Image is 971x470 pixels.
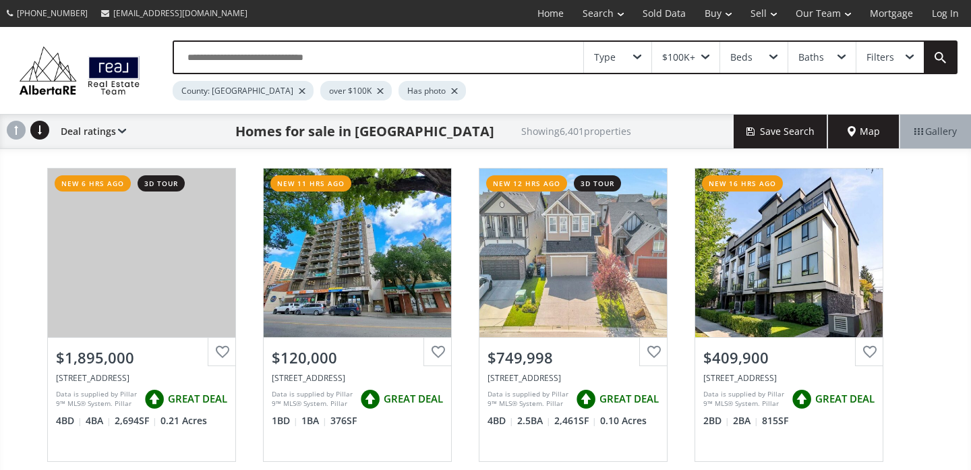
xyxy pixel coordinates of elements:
[272,414,298,428] span: 1 BD
[168,392,227,406] span: GREAT DEAL
[599,392,659,406] span: GREAT DEAL
[572,386,599,413] img: rating icon
[848,125,880,138] span: Map
[272,389,353,409] div: Data is supplied by Pillar 9™ MLS® System. Pillar 9™ is the owner of the copyright in its MLS® Sy...
[554,414,597,428] span: 2,461 SF
[54,115,126,148] div: Deal ratings
[730,53,753,62] div: Beds
[815,392,875,406] span: GREAT DEAL
[173,81,314,100] div: County: [GEOGRAPHIC_DATA]
[488,414,514,428] span: 4 BD
[488,389,569,409] div: Data is supplied by Pillar 9™ MLS® System. Pillar 9™ is the owner of the copyright in its MLS® Sy...
[798,53,824,62] div: Baths
[488,347,659,368] div: $749,998
[521,126,631,136] h2: Showing 6,401 properties
[703,347,875,368] div: $409,900
[357,386,384,413] img: rating icon
[13,43,146,98] img: Logo
[56,414,82,428] span: 4 BD
[734,115,828,148] button: Save Search
[235,122,494,141] h1: Homes for sale in [GEOGRAPHIC_DATA]
[488,372,659,384] div: 89 Legacy Green SE, Calgary, AB T2X 0X6
[320,81,392,100] div: over $100K
[56,389,138,409] div: Data is supplied by Pillar 9™ MLS® System. Pillar 9™ is the owner of the copyright in its MLS® Sy...
[600,414,647,428] span: 0.10 Acres
[788,386,815,413] img: rating icon
[866,53,894,62] div: Filters
[384,392,443,406] span: GREAT DEAL
[141,386,168,413] img: rating icon
[900,115,971,148] div: Gallery
[330,414,357,428] span: 376 SF
[703,389,785,409] div: Data is supplied by Pillar 9™ MLS® System. Pillar 9™ is the owner of the copyright in its MLS® Sy...
[56,372,227,384] div: 3010 8 Street SW, Calgary, AB T2T 3A2
[115,414,157,428] span: 2,694 SF
[94,1,254,26] a: [EMAIL_ADDRESS][DOMAIN_NAME]
[703,372,875,384] div: 607 17 Avenue NW #403, Calgary, AB T2M 0N6
[762,414,788,428] span: 815 SF
[517,414,551,428] span: 2.5 BA
[399,81,466,100] div: Has photo
[662,53,695,62] div: $100K+
[113,7,247,19] span: [EMAIL_ADDRESS][DOMAIN_NAME]
[733,414,759,428] span: 2 BA
[17,7,88,19] span: [PHONE_NUMBER]
[301,414,327,428] span: 1 BA
[703,414,730,428] span: 2 BD
[56,347,227,368] div: $1,895,000
[86,414,111,428] span: 4 BA
[914,125,957,138] span: Gallery
[594,53,616,62] div: Type
[160,414,207,428] span: 0.21 Acres
[828,115,900,148] div: Map
[272,347,443,368] div: $120,000
[272,372,443,384] div: 108 3 Avenue SW #1209, Calgary, AB T2P 0E7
